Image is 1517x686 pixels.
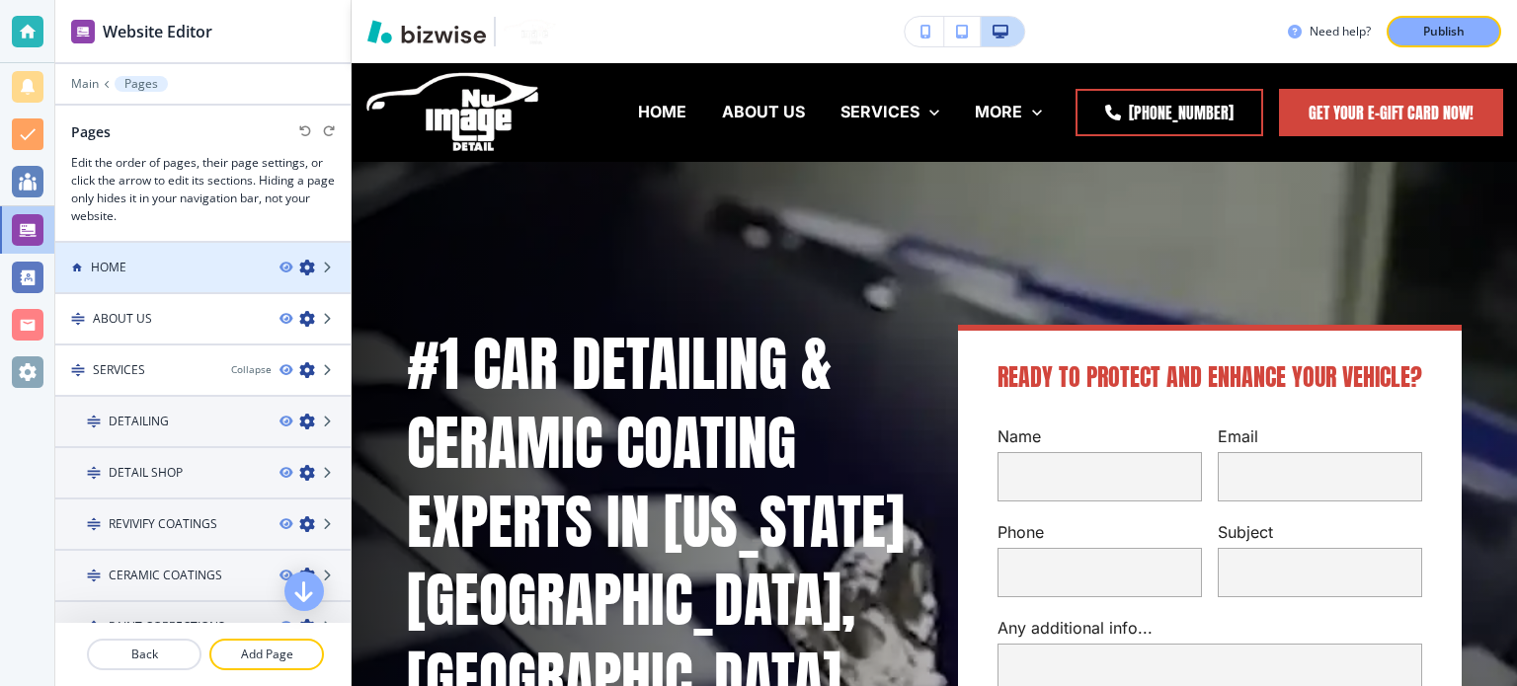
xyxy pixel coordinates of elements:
p: Publish [1423,23,1465,40]
h4: SERVICES [93,361,145,379]
h3: Edit the order of pages, their page settings, or click the arrow to edit its sections. Hiding a p... [71,154,335,225]
p: Subject [1218,521,1422,544]
div: HOME [55,243,351,294]
h4: DETAILING [109,413,169,430]
p: Pages [124,77,158,91]
div: DragDETAIL SHOP [55,448,351,499]
p: Any additional info... [998,617,1422,640]
a: [PHONE_NUMBER] [1076,89,1263,136]
button: Add Page [209,639,324,670]
button: Main [71,77,99,91]
img: Drag [87,517,101,531]
p: HOME [638,101,686,123]
img: Your Logo [504,19,557,43]
p: Add Page [211,646,322,663]
div: DragCERAMIC COATINGS [55,551,351,602]
button: Collapse [231,362,272,377]
img: Bizwise Logo [367,20,486,43]
h4: DETAIL SHOP [109,464,183,482]
h2: Pages [71,121,111,142]
button: Back [87,639,201,670]
h4: PAINT CORRECTIONS [109,618,225,636]
p: ABOUT US [722,101,805,123]
h2: Website Editor [103,20,212,43]
img: Drag [87,620,101,634]
h4: REVIVIFY COATINGS [109,515,217,533]
p: Email [1218,425,1422,448]
img: Drag [87,415,101,428]
div: DragPAINT CORRECTIONS [55,602,351,653]
img: editor icon [71,20,95,43]
h4: HOME [91,259,126,276]
p: SERVICES [840,101,919,123]
h4: ABOUT US [93,310,152,328]
p: Phone [998,521,1202,544]
img: Drag [87,466,101,480]
p: Back [89,646,200,663]
a: Get Your E-Gift Card Now! [1279,89,1503,136]
div: DragABOUT US [55,294,351,345]
span: Ready to Protect and Enhance Your Vehicle? [998,359,1422,395]
img: Drag [71,363,85,377]
img: Drag [87,569,101,582]
button: Publish [1387,16,1501,47]
img: NU Image Detail [365,70,543,153]
div: DragDETAILING [55,397,351,448]
h3: Need help? [1310,23,1371,40]
p: MORE [975,101,1022,123]
button: Pages [115,76,168,92]
h4: CERAMIC COATINGS [109,567,222,584]
img: Drag [71,312,85,326]
div: DragREVIVIFY COATINGS [55,499,351,551]
p: Name [998,425,1202,448]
